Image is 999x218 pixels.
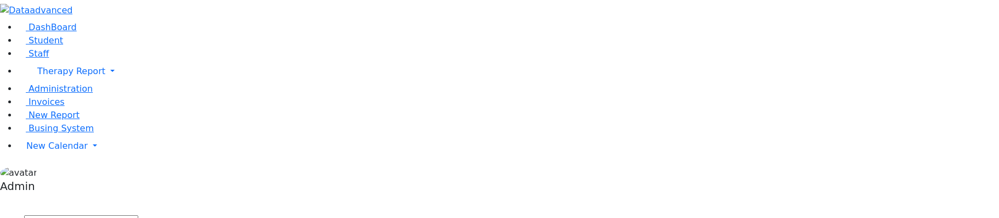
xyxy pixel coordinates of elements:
[18,22,77,32] a: DashBoard
[29,123,94,133] span: Busing System
[37,66,105,76] span: Therapy Report
[18,35,63,46] a: Student
[29,83,93,94] span: Administration
[18,83,93,94] a: Administration
[29,97,65,107] span: Invoices
[29,35,63,46] span: Student
[18,48,49,59] a: Staff
[29,48,49,59] span: Staff
[29,22,77,32] span: DashBoard
[18,110,80,120] a: New Report
[18,60,999,82] a: Therapy Report
[18,97,65,107] a: Invoices
[18,123,94,133] a: Busing System
[18,135,999,157] a: New Calendar
[26,141,88,151] span: New Calendar
[29,110,80,120] span: New Report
